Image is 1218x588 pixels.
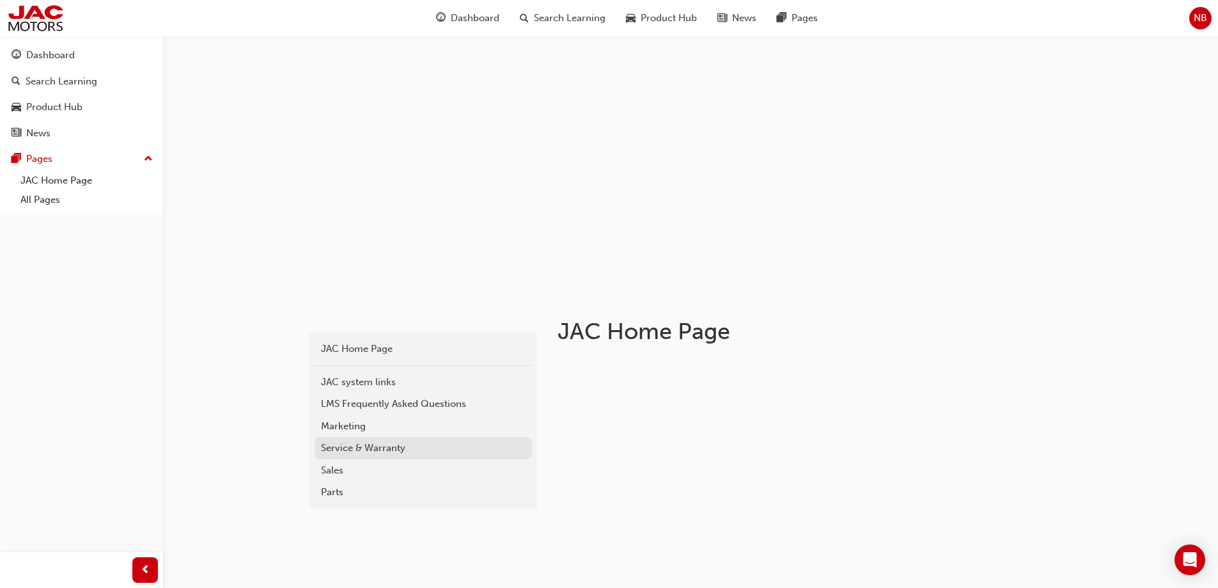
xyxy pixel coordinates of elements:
[321,397,526,411] div: LMS Frequently Asked Questions
[426,5,510,31] a: guage-iconDashboard
[321,342,526,356] div: JAC Home Page
[1194,11,1207,26] span: NB
[717,10,727,26] span: news-icon
[1175,544,1205,575] div: Open Intercom Messenger
[315,459,532,482] a: Sales
[15,171,158,191] a: JAC Home Page
[12,154,21,165] span: pages-icon
[26,126,51,141] div: News
[451,11,499,26] span: Dashboard
[616,5,707,31] a: car-iconProduct Hub
[5,147,158,171] button: Pages
[141,562,150,578] span: prev-icon
[12,50,21,61] span: guage-icon
[315,371,532,393] a: JAC system links
[26,48,75,63] div: Dashboard
[12,76,20,88] span: search-icon
[321,485,526,500] div: Parts
[12,128,21,139] span: news-icon
[321,419,526,434] div: Marketing
[5,41,158,147] button: DashboardSearch LearningProduct HubNews
[732,11,756,26] span: News
[26,152,52,166] div: Pages
[534,11,605,26] span: Search Learning
[321,375,526,390] div: JAC system links
[5,44,158,67] a: Dashboard
[520,10,529,26] span: search-icon
[1189,7,1212,29] button: NB
[26,74,97,89] div: Search Learning
[26,100,82,115] div: Product Hub
[315,415,532,438] a: Marketing
[767,5,828,31] a: pages-iconPages
[12,102,21,113] span: car-icon
[436,10,446,26] span: guage-icon
[641,11,697,26] span: Product Hub
[6,4,65,33] img: jac-portal
[321,441,526,456] div: Service & Warranty
[626,10,636,26] span: car-icon
[707,5,767,31] a: news-iconNews
[315,437,532,459] a: Service & Warranty
[321,463,526,478] div: Sales
[558,317,977,346] h1: JAC Home Page
[510,5,616,31] a: search-iconSearch Learning
[5,95,158,119] a: Product Hub
[315,393,532,415] a: LMS Frequently Asked Questions
[5,122,158,145] a: News
[144,151,153,168] span: up-icon
[777,10,786,26] span: pages-icon
[315,338,532,360] a: JAC Home Page
[15,190,158,210] a: All Pages
[792,11,818,26] span: Pages
[5,70,158,93] a: Search Learning
[315,481,532,504] a: Parts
